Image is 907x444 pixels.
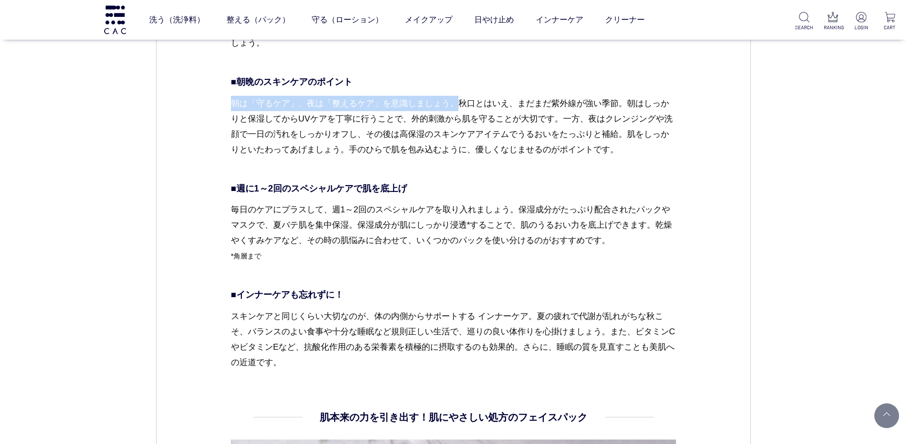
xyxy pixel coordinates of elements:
[852,12,870,31] a: LOGIN
[605,6,645,34] a: クリーナー
[795,12,813,31] a: SEARCH
[231,202,677,279] p: 毎日のケアにプラスして、週1～2回のスペシャルケアを取り入れましょう。保湿成分がたっぷり配合されたパックやマスクで、夏バテ肌を集中保湿。保湿成分が肌にしっかり浸透*することで、肌のうるおい力を底...
[881,12,899,31] a: CART
[149,6,205,34] a: 洗う（洗浄料）
[312,6,383,34] a: 守る（ローション）
[231,288,677,302] p: ■インナーケアも忘れずに！
[824,12,842,31] a: RANKING
[231,309,677,370] p: スキンケアと同じくらい大切なのが、体の内側からサポートする インナーケア。夏の疲れで代謝が乱れがちな秋こそ、バランスのよい食事や十分な睡眠など規則正しい生活で、巡りの良い体作りを心掛けましょう。...
[536,6,583,34] a: インナーケア
[231,253,261,260] span: *角層まで
[852,24,870,31] p: LOGIN
[881,24,899,31] p: CART
[824,24,842,31] p: RANKING
[405,6,453,34] a: メイクアップ
[474,6,514,34] a: 日やけ止め
[231,96,677,173] p: 朝は「守るケア」、夜は「整えるケア」を意識しましょう。秋口とはいえ、まだまだ紫外線が強い季節。朝はしっかりと保湿してからUVケアを丁寧に行うことで、外的刺激から肌を守ることが大切です。一方、夜は...
[320,410,587,425] h4: 肌本来の力を引き出す！肌にやさしい処方のフェイスパック
[231,182,677,195] p: ■週に1～2回のスペシャルケアで肌を底上げ
[103,5,127,34] img: logo
[231,75,677,89] p: ■朝晩のスキンケアのポイント
[795,24,813,31] p: SEARCH
[227,6,290,34] a: 整える（パック）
